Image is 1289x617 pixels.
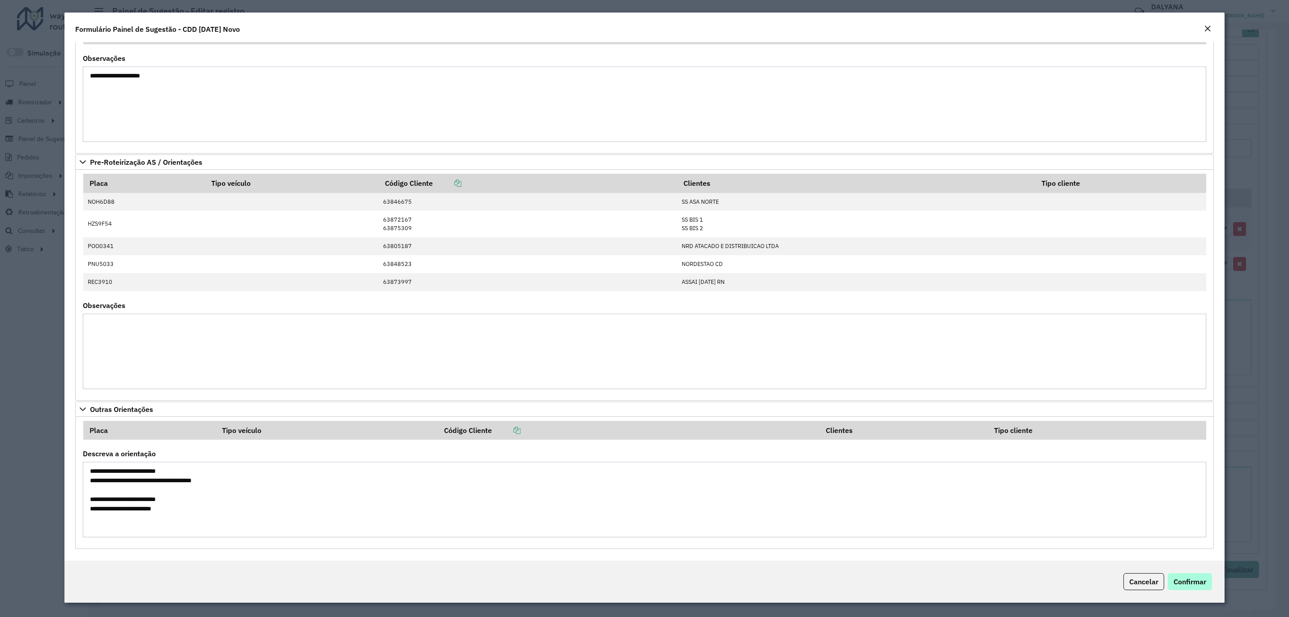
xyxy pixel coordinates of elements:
td: 63872167 63875309 [379,210,677,237]
span: Pre-Roteirização AS / Orientações [90,159,202,166]
th: Clientes [677,174,1035,193]
span: Cancelar [1129,577,1158,586]
label: Observações [83,53,125,64]
th: Tipo cliente [988,421,1206,440]
th: Código Cliente [438,421,819,440]
a: Copiar [492,426,521,435]
div: Pre-Roteirização AS / Orientações [75,170,1214,401]
td: NRD ATACADO E DISTRIBUICAO LTDA [677,237,1035,255]
span: Confirmar [1174,577,1206,586]
td: SS ASA NORTE [677,193,1035,211]
td: SS BIS 1 SS BIS 2 [677,210,1035,237]
span: Outras Orientações [90,406,153,413]
div: Outras Orientações [75,417,1214,549]
td: 63805187 [379,237,677,255]
button: Confirmar [1168,573,1212,590]
td: REC3910 [83,273,205,291]
td: NOH6D88 [83,193,205,211]
td: 63873997 [379,273,677,291]
td: PNU5033 [83,255,205,273]
a: Pre-Roteirização AS / Orientações [75,154,1214,170]
div: Rota Noturna/Vespertina [75,21,1214,154]
h4: Formulário Painel de Sugestão - CDD [DATE] Novo [75,24,240,34]
td: HZS9F54 [83,210,205,237]
button: Cancelar [1123,573,1164,590]
em: Fechar [1204,25,1211,32]
a: Outras Orientações [75,402,1214,417]
label: Descreva a orientação [83,448,156,459]
a: Copiar [433,179,461,188]
th: Placa [83,174,205,193]
th: Placa [83,421,216,440]
td: POO0341 [83,237,205,255]
td: 63846675 [379,193,677,211]
th: Código Cliente [379,174,677,193]
button: Close [1201,23,1214,35]
td: NORDESTAO CD [677,255,1035,273]
th: Tipo cliente [1035,174,1206,193]
td: 63848523 [379,255,677,273]
label: Observações [83,300,125,311]
th: Tipo veículo [205,174,379,193]
th: Tipo veículo [216,421,438,440]
td: ASSAI [DATE] RN [677,273,1035,291]
th: Clientes [819,421,988,440]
